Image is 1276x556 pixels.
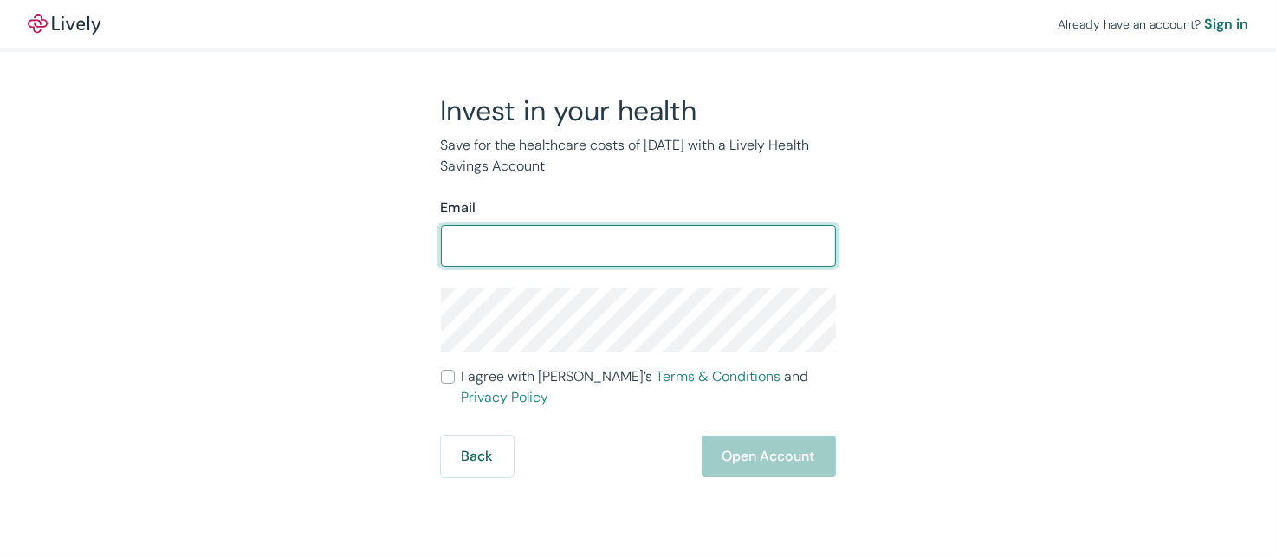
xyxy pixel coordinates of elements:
p: Save for the healthcare costs of [DATE] with a Lively Health Savings Account [441,135,836,177]
button: Back [441,436,514,477]
a: Privacy Policy [462,388,549,406]
a: Terms & Conditions [657,367,781,385]
span: I agree with [PERSON_NAME]’s and [462,366,836,408]
label: Email [441,197,476,218]
a: Sign in [1204,14,1248,35]
h2: Invest in your health [441,94,836,128]
div: Already have an account? [1058,14,1248,35]
a: LivelyLively [28,14,100,35]
img: Lively [28,14,100,35]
